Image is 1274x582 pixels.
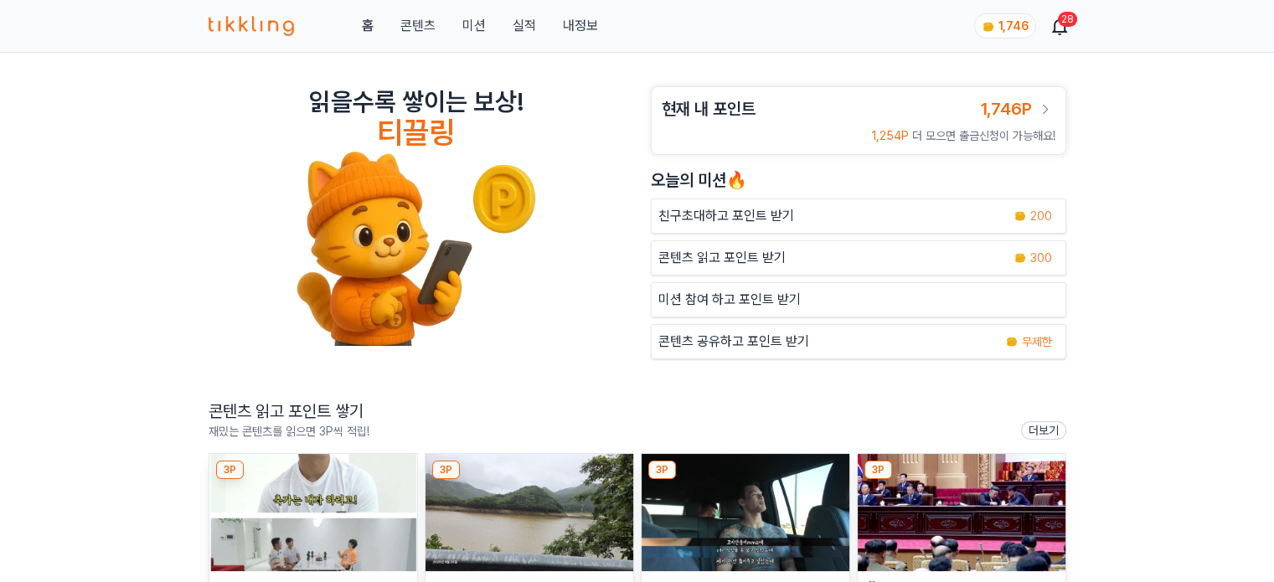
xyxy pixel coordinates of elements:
[209,454,417,571] img: 김종국이 결혼식에 김희철을 안 부른 이유.jpg
[981,99,1032,119] span: 1,746P
[1022,333,1052,350] span: 무제한
[651,324,1066,359] a: 콘텐츠 공유하고 포인트 받기 coin 무제한
[651,198,1066,234] button: 친구초대하고 포인트 받기 coin 200
[658,332,809,352] p: 콘텐츠 공유하고 포인트 받기
[651,168,1066,192] h2: 오늘의 미션🔥
[658,248,786,268] p: 콘텐츠 읽고 포인트 받기
[982,20,995,33] img: coin
[209,423,369,440] p: 재밌는 콘텐츠를 읽으면 3P씩 적립!
[462,16,485,36] button: 미션
[858,454,1065,571] img: 北 예고한 최고인민회의 보도, 아직 없어…이틀 이상 개최 가능성
[648,461,676,479] div: 3P
[642,454,849,571] img: UFC 입구컷 당한 후 황인수 근황
[296,150,537,346] img: tikkling_character
[981,97,1055,121] a: 1,746P
[512,16,535,36] a: 실적
[400,16,435,36] a: 콘텐츠
[651,240,1066,276] a: 콘텐츠 읽고 포인트 받기 coin 300
[432,461,460,479] div: 3P
[209,399,369,423] h2: 콘텐츠 읽고 포인트 쌓기
[216,461,244,479] div: 3P
[309,86,524,116] h2: 읽을수록 쌓이는 보상!
[1021,421,1066,440] a: 더보기
[209,16,295,36] img: 티끌링
[658,206,794,226] p: 친구초대하고 포인트 받기
[361,16,373,36] a: 홈
[1030,208,1052,224] span: 200
[1014,251,1027,265] img: coin
[1005,335,1019,348] img: coin
[1058,12,1077,27] div: 28
[426,454,633,571] img: 강릉 오봉저수지 오늘자 근황
[658,290,801,310] p: 미션 참여 하고 포인트 받기
[1014,209,1027,223] img: coin
[662,97,756,121] h3: 현재 내 포인트
[1053,16,1066,36] a: 28
[562,16,597,36] a: 내정보
[864,461,892,479] div: 3P
[872,129,909,142] span: 1,254P
[651,282,1066,317] button: 미션 참여 하고 포인트 받기
[974,13,1033,39] a: coin 1,746
[998,19,1029,33] span: 1,746
[1030,250,1052,266] span: 300
[912,129,1055,142] span: 더 모으면 출금신청이 가능해요!
[377,116,455,150] h4: 티끌링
